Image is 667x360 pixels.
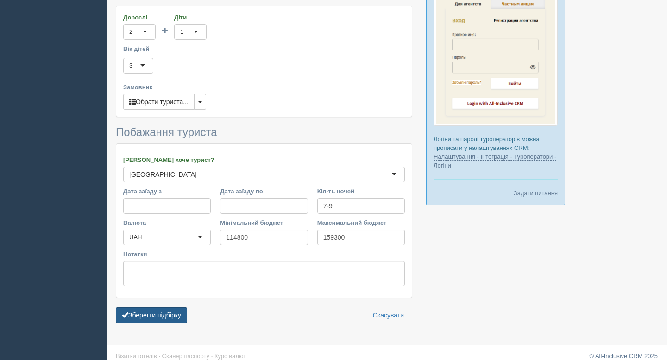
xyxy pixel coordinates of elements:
[434,153,556,169] a: Налаштування - Інтеграція - Туроператори - Логіни
[220,218,308,227] label: Мінімальний бюджет
[434,135,558,170] p: Логіни та паролі туроператорів можна прописати у налаштуваннях CRM:
[162,353,209,360] a: Сканер паспорту
[123,94,195,110] button: Обрати туриста...
[129,61,132,70] div: 3
[116,307,187,323] button: Зберегти підбірку
[123,218,211,227] label: Валюта
[116,353,157,360] a: Візитки готелів
[317,187,405,196] label: Кіл-ть ночей
[123,44,405,53] label: Вік дітей
[158,353,160,360] span: ·
[214,353,246,360] a: Курс валют
[174,13,207,22] label: Діти
[367,307,410,323] a: Скасувати
[589,353,658,360] a: © All-Inclusive CRM 2025
[317,218,405,227] label: Максимальний бюджет
[129,27,132,37] div: 2
[123,187,211,196] label: Дата заїзду з
[129,170,197,179] div: [GEOGRAPHIC_DATA]
[123,13,156,22] label: Дорослі
[123,83,405,92] label: Замовник
[180,27,183,37] div: 1
[123,155,405,164] label: [PERSON_NAME] хоче турист?
[514,189,558,198] a: Задати питання
[123,250,405,259] label: Нотатки
[129,233,142,242] div: UAH
[211,353,213,360] span: ·
[220,187,308,196] label: Дата заїзду по
[116,126,217,138] span: Побажання туриста
[317,198,405,214] input: 7-10 або 7,10,14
